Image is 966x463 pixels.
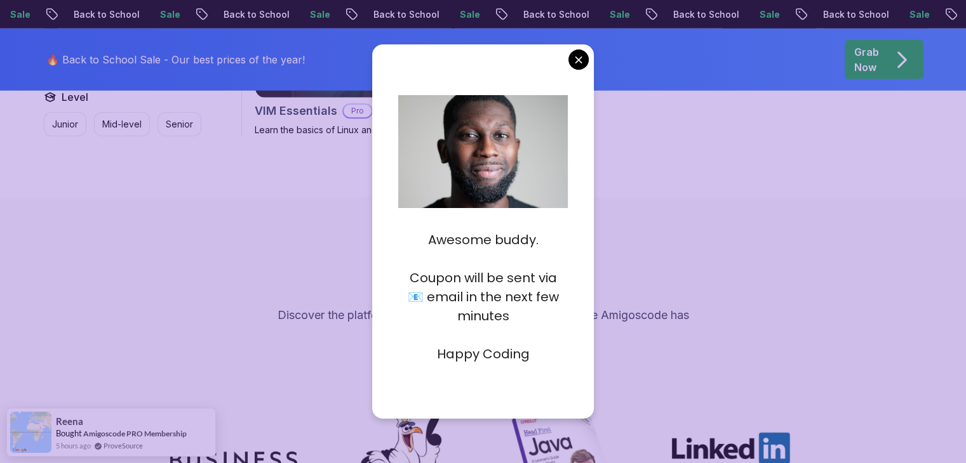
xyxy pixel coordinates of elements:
[148,8,189,21] p: Sale
[56,416,83,427] span: Reena
[52,118,78,131] p: Junior
[56,428,82,438] span: Bought
[661,8,748,21] p: Back to School
[598,8,638,21] p: Sale
[46,52,305,67] p: 🔥 Back to School Sale - Our best prices of the year!
[361,8,448,21] p: Back to School
[158,112,201,136] button: Senior
[255,124,476,136] p: Learn the basics of Linux and Bash.
[56,440,91,451] span: 5 hours ago
[104,440,143,451] a: ProveSource
[10,412,51,453] img: provesource social proof notification image
[83,429,187,438] a: Amigoscode PRO Membership
[511,8,598,21] p: Back to School
[298,8,339,21] p: Sale
[448,8,488,21] p: Sale
[748,8,788,21] p: Sale
[166,118,193,131] p: Senior
[102,118,142,131] p: Mid-level
[211,8,298,21] p: Back to School
[854,44,879,75] p: Grab Now
[39,273,928,299] h2: We're Featured on
[44,112,86,136] button: Junior
[270,306,697,342] p: Discover the platforms, publications, and communities where Amigoscode has been featured
[62,8,148,21] p: Back to School
[94,112,150,136] button: Mid-level
[344,105,372,117] p: Pro
[811,8,897,21] p: Back to School
[255,102,337,120] h2: VIM Essentials
[897,8,938,21] p: Sale
[62,89,88,105] h2: Level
